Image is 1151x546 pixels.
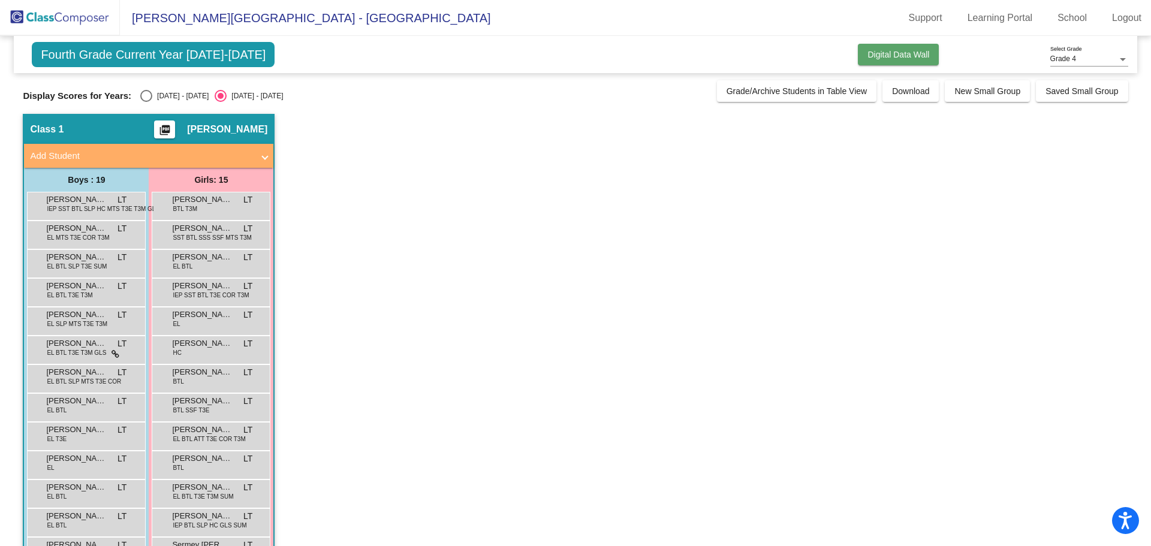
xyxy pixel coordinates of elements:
span: LT [243,424,252,436]
span: IEP SST BTL T3E COR T3M [173,291,249,300]
span: EL MTS T3E COR T3M [47,233,109,242]
span: [PERSON_NAME] [46,424,106,436]
span: Grade/Archive Students in Table View [727,86,867,96]
span: [PERSON_NAME] [172,222,232,234]
span: [PERSON_NAME] [46,251,106,263]
span: LT [117,366,126,379]
span: [PERSON_NAME] [46,309,106,321]
span: Grade 4 [1050,55,1076,63]
span: LT [117,222,126,235]
span: LT [243,309,252,321]
span: LT [243,251,252,264]
span: BTL SSF T3E [173,406,209,415]
button: Digital Data Wall [858,44,939,65]
mat-radio-group: Select an option [140,90,283,102]
span: [PERSON_NAME] [172,453,232,464]
span: [PERSON_NAME] [46,194,106,206]
span: LT [117,395,126,408]
button: New Small Group [945,80,1030,102]
span: Fourth Grade Current Year [DATE]-[DATE] [32,42,275,67]
span: [PERSON_NAME] [46,222,106,234]
span: [PERSON_NAME] [46,510,106,522]
span: LT [243,280,252,292]
span: Download [892,86,929,96]
span: BTL T3M [173,204,197,213]
span: Class 1 [30,123,64,135]
span: LT [117,280,126,292]
span: LT [117,251,126,264]
span: [PERSON_NAME] [172,309,232,321]
span: [PERSON_NAME] [46,481,106,493]
span: EL [173,319,180,328]
span: LT [117,481,126,494]
span: BTL [173,377,183,386]
span: EL BTL [173,262,192,271]
button: Download [882,80,939,102]
span: LT [243,481,252,494]
span: EL BTL [47,492,67,501]
span: [PERSON_NAME] [172,366,232,378]
span: IEP SST BTL SLP HC MTS T3E T3M GLS [47,204,159,213]
span: [PERSON_NAME][GEOGRAPHIC_DATA] - [GEOGRAPHIC_DATA] [120,8,491,28]
button: Grade/Archive Students in Table View [717,80,877,102]
span: LT [243,222,252,235]
span: LT [243,395,252,408]
span: LT [117,309,126,321]
span: LT [117,194,126,206]
span: IEP BTL SLP HC GLS SUM [173,521,246,530]
span: LT [243,194,252,206]
span: [PERSON_NAME] [172,337,232,349]
div: [DATE] - [DATE] [227,91,283,101]
span: [PERSON_NAME] [46,453,106,464]
span: [PERSON_NAME] [172,481,232,493]
div: Boys : 19 [24,168,149,192]
div: Girls: 15 [149,168,273,192]
span: [PERSON_NAME] [172,424,232,436]
span: Digital Data Wall [867,50,929,59]
span: LT [243,366,252,379]
span: Saved Small Group [1045,86,1118,96]
button: Print Students Details [154,120,175,138]
span: EL BTL SLP T3E SUM [47,262,107,271]
a: Logout [1102,8,1151,28]
span: [PERSON_NAME] [187,123,267,135]
span: HC [173,348,181,357]
span: LT [117,424,126,436]
span: [PERSON_NAME] [172,194,232,206]
span: EL BTL T3E T3M [47,291,92,300]
span: Display Scores for Years: [23,91,131,101]
span: EL [47,463,54,472]
span: EL BTL T3E T3M SUM [173,492,233,501]
span: EL BTL [47,406,67,415]
span: [PERSON_NAME] [46,337,106,349]
span: EL BTL ATT T3E COR T3M [173,435,245,444]
div: [DATE] - [DATE] [152,91,209,101]
span: BTL [173,463,183,472]
span: LT [243,453,252,465]
span: SST BTL SSS SSF MTS T3M [173,233,252,242]
span: EL BTL [47,521,67,530]
a: Learning Portal [958,8,1042,28]
span: EL T3E [47,435,67,444]
span: LT [243,337,252,350]
mat-expansion-panel-header: Add Student [24,144,273,168]
span: LT [117,453,126,465]
mat-icon: picture_as_pdf [158,124,172,141]
mat-panel-title: Add Student [30,149,253,163]
span: [PERSON_NAME] [172,395,232,407]
a: School [1048,8,1096,28]
span: EL SLP MTS T3E T3M [47,319,107,328]
span: [PERSON_NAME] [172,251,232,263]
span: LT [117,510,126,523]
button: Saved Small Group [1036,80,1128,102]
span: [PERSON_NAME] [172,510,232,522]
span: EL BTL T3E T3M GLS [47,348,106,357]
span: [PERSON_NAME] [172,280,232,292]
span: [PERSON_NAME] [46,395,106,407]
span: LT [117,337,126,350]
span: New Small Group [954,86,1020,96]
span: [PERSON_NAME] [46,366,106,378]
span: EL BTL SLP MTS T3E COR [47,377,121,386]
span: LT [243,510,252,523]
a: Support [899,8,952,28]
